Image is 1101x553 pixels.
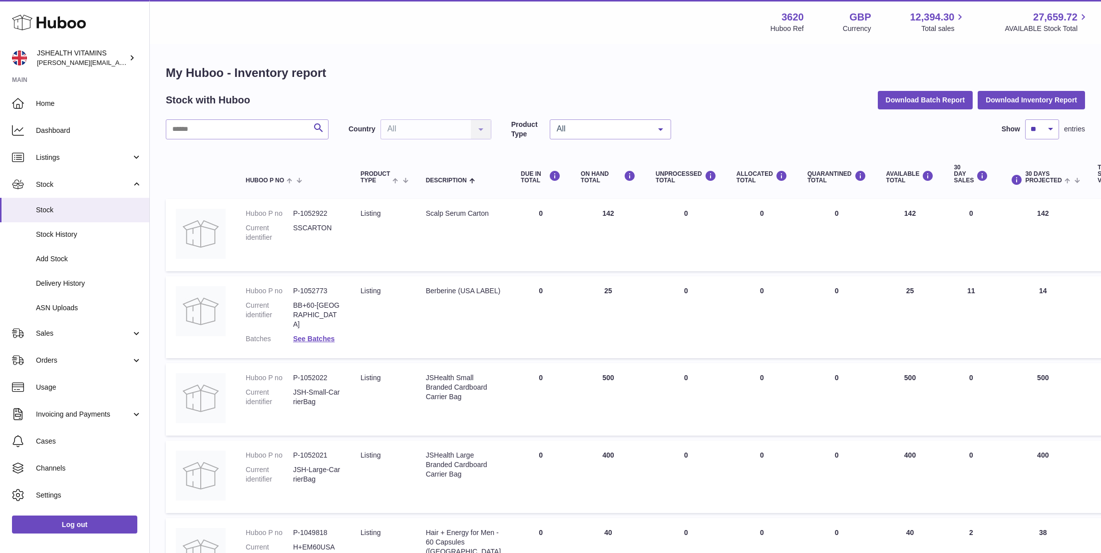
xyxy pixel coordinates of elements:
[37,48,127,67] div: JSHEALTH VITAMINS
[876,363,944,436] td: 500
[293,209,341,218] dd: P-1052922
[843,24,871,33] div: Currency
[998,441,1088,513] td: 400
[293,388,341,407] dd: JSH-Small-CarrierBag
[349,124,375,134] label: Country
[293,301,341,329] dd: BB+60-[GEOGRAPHIC_DATA]
[849,10,871,24] strong: GBP
[36,126,142,135] span: Dashboard
[37,58,200,66] span: [PERSON_NAME][EMAIL_ADDRESS][DOMAIN_NAME]
[1033,10,1078,24] span: 27,659.72
[176,209,226,259] img: product image
[571,276,646,358] td: 25
[36,254,142,264] span: Add Stock
[571,441,646,513] td: 400
[876,441,944,513] td: 400
[246,373,293,383] dt: Huboo P no
[36,437,142,446] span: Cases
[511,363,571,436] td: 0
[293,528,341,538] dd: P-1049818
[727,363,797,436] td: 0
[246,209,293,218] dt: Huboo P no
[646,441,727,513] td: 0
[656,170,717,184] div: UNPROCESSED Total
[361,171,390,184] span: Product Type
[166,93,250,107] h2: Stock with Huboo
[835,209,839,217] span: 0
[521,170,561,184] div: DUE IN TOTAL
[426,286,501,296] div: Berberine (USA LABEL)
[293,335,335,343] a: See Batches
[246,388,293,407] dt: Current identifier
[727,199,797,271] td: 0
[954,164,988,184] div: 30 DAY SALES
[36,329,131,338] span: Sales
[36,303,142,313] span: ASN Uploads
[166,65,1085,81] h1: My Huboo - Inventory report
[1005,24,1089,33] span: AVAILABLE Stock Total
[876,276,944,358] td: 25
[246,301,293,329] dt: Current identifier
[426,451,501,479] div: JSHealth Large Branded Cardboard Carrier Bag
[293,451,341,460] dd: P-1052021
[36,180,131,189] span: Stock
[361,374,380,382] span: listing
[293,465,341,484] dd: JSH-Large-CarrierBag
[36,99,142,108] span: Home
[1005,10,1089,33] a: 27,659.72 AVAILABLE Stock Total
[36,491,142,500] span: Settings
[910,10,966,33] a: 12,394.30 Total sales
[835,374,839,382] span: 0
[293,286,341,296] dd: P-1052773
[646,276,727,358] td: 0
[876,199,944,271] td: 142
[944,441,998,513] td: 0
[571,363,646,436] td: 500
[246,528,293,538] dt: Huboo P no
[176,286,226,336] img: product image
[361,287,380,295] span: listing
[910,10,954,24] span: 12,394.30
[36,230,142,239] span: Stock History
[426,373,501,402] div: JSHealth Small Branded Cardboard Carrier Bag
[944,363,998,436] td: 0
[246,223,293,242] dt: Current identifier
[36,464,142,473] span: Channels
[293,373,341,383] dd: P-1052022
[361,209,380,217] span: listing
[921,24,966,33] span: Total sales
[511,120,545,139] label: Product Type
[736,170,787,184] div: ALLOCATED Total
[246,286,293,296] dt: Huboo P no
[36,205,142,215] span: Stock
[807,170,866,184] div: QUARANTINED Total
[36,153,131,162] span: Listings
[176,451,226,501] img: product image
[246,177,284,184] span: Huboo P no
[511,276,571,358] td: 0
[246,334,293,344] dt: Batches
[246,451,293,460] dt: Huboo P no
[12,516,137,534] a: Log out
[176,373,226,423] img: product image
[361,529,380,537] span: listing
[36,279,142,288] span: Delivery History
[581,170,636,184] div: ON HAND Total
[646,363,727,436] td: 0
[36,410,131,419] span: Invoicing and Payments
[1064,124,1085,134] span: entries
[727,441,797,513] td: 0
[727,276,797,358] td: 0
[36,383,142,392] span: Usage
[293,223,341,242] dd: SSCARTON
[646,199,727,271] td: 0
[944,276,998,358] td: 11
[426,177,467,184] span: Description
[426,209,501,218] div: Scalp Serum Carton
[361,451,380,459] span: listing
[878,91,973,109] button: Download Batch Report
[554,124,651,134] span: All
[1025,171,1062,184] span: 30 DAYS PROJECTED
[835,529,839,537] span: 0
[998,276,1088,358] td: 14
